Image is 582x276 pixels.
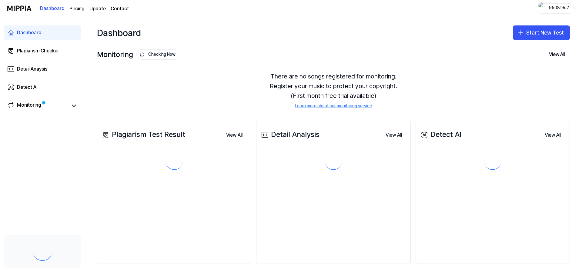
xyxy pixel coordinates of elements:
[221,128,247,141] a: View All
[540,128,566,141] a: View All
[97,64,570,116] div: There are no songs registered for monitoring. Register your music to protect your copyright. (Fir...
[544,48,570,61] button: View All
[136,49,180,60] button: Checking Now
[513,25,570,40] button: Start New Test
[538,2,545,15] img: profile
[89,5,106,12] a: Update
[547,5,571,12] div: 950819d2
[4,25,81,40] a: Dashboard
[40,0,65,17] a: Dashboard
[17,84,38,91] div: Detect AI
[111,5,129,12] a: Contact
[17,47,59,55] div: Plagiarism Checker
[101,129,185,140] div: Plagiarism Test Result
[540,129,566,141] button: View All
[4,80,81,95] a: Detect AI
[97,23,141,42] div: Dashboard
[4,62,81,76] a: Detail Anaysis
[97,49,180,60] div: Monitoring
[17,101,41,110] div: Monitoring
[381,128,407,141] a: View All
[69,5,85,12] a: Pricing
[17,65,47,73] div: Detail Anaysis
[295,103,372,109] a: Learn more about our monitoring service
[420,129,461,140] div: Detect AI
[221,129,247,141] button: View All
[7,101,68,110] a: Monitoring
[4,44,81,58] a: Plagiarism Checker
[536,3,575,14] button: profile950819d2
[381,129,407,141] button: View All
[260,129,319,140] div: Detail Analysis
[17,29,42,36] div: Dashboard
